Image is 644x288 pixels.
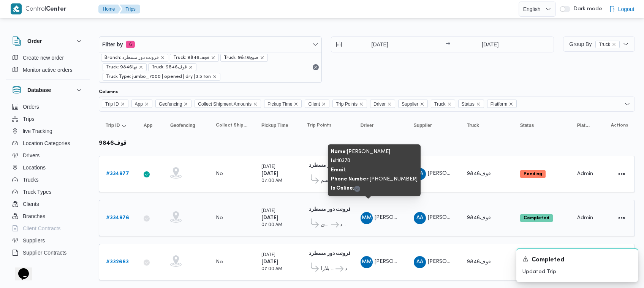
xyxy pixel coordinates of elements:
[431,100,455,108] span: Truck
[331,168,345,172] b: Email
[307,122,331,128] span: Trip Points
[144,122,152,128] span: App
[103,119,133,131] button: Trip IDSorted in descending order
[170,54,219,62] span: Truck: 9846قجف
[331,186,360,191] span: :
[416,212,423,224] span: AA
[522,255,632,265] div: Notification
[458,100,484,108] span: Status
[152,64,187,71] span: Truck: قوف9846
[99,141,127,146] b: قوف9846
[23,139,70,148] span: Location Categories
[9,113,87,125] button: Trips
[216,122,248,128] span: Collect Shipment Amounts
[23,260,42,269] span: Devices
[524,216,549,220] b: Completed
[120,102,125,106] button: Remove Trip ID from selection in this group
[616,168,628,180] button: Actions
[624,101,630,107] button: Open list of options
[261,260,278,264] b: [DATE]
[414,122,432,128] span: Supplier
[6,101,90,265] div: Database
[321,220,330,229] span: قسم المعادي
[294,102,298,106] button: Remove Pickup Time from selection in this group
[103,63,147,71] span: Truck: نها9846
[170,122,195,128] span: Geofencing
[428,171,471,176] span: [PERSON_NAME]
[160,55,165,60] button: remove selected entity
[9,198,87,210] button: Clients
[106,260,129,264] b: # 332663
[159,100,182,108] span: Geofencing
[98,5,121,14] button: Home
[106,171,129,176] b: # 334977
[131,100,152,108] span: App
[106,73,211,80] span: Truck Type: jumbo_7000 | opened | dry | 3.5 ton
[23,175,38,184] span: Trucks
[595,41,620,48] span: Truck
[101,54,168,62] span: Branch: فرونت دور مسطرد
[522,268,632,276] p: Updated Trip
[9,259,87,271] button: Devices
[447,102,452,106] button: Remove Truck from selection in this group
[532,256,564,265] span: Completed
[411,119,456,131] button: Supplier
[260,55,264,60] button: remove selected entity
[106,258,129,267] a: #332663
[308,100,320,108] span: Client
[361,212,373,224] div: Mahmood Msaaod HIshm Farj
[420,102,424,106] button: Remove Supplier from selection in this group
[414,256,426,268] div: Ali Abadalnasar Ali Bkhit Ali
[27,36,42,46] h3: Order
[309,251,351,256] b: فرونت دور مسطرد
[331,149,346,154] b: Name
[23,151,40,160] span: Drivers
[173,54,209,61] span: Truck: 9846قجف
[361,256,373,268] div: Mahmood Msaaod HIshm Farj
[6,52,90,79] div: Order
[517,119,566,131] button: Status
[331,158,350,163] span: : 10370
[23,53,64,62] span: Create new order
[340,220,347,229] span: فرونت دور مسطرد
[321,102,326,106] button: Remove Client from selection in this group
[104,54,159,61] span: Branch: فرونت دور مسطرد
[105,100,119,108] span: Trip ID
[467,122,479,128] span: Truck
[216,171,223,177] div: No
[9,247,87,259] button: Supplier Contracts
[102,100,128,108] span: Trip ID
[261,209,275,213] small: [DATE]
[9,64,87,76] button: Monitor active orders
[261,171,278,176] b: [DATE]
[563,36,635,52] button: Group ByTruckremove selected entity
[375,259,418,264] span: [PERSON_NAME]
[577,215,593,220] span: Admin
[27,85,51,95] h3: Database
[387,102,392,106] button: Remove Driver from selection in this group
[331,186,353,191] b: Is Online
[23,65,73,74] span: Monitor active orders
[577,171,593,176] span: Admin
[23,224,61,233] span: Client Contracts
[464,119,510,131] button: Truck
[309,163,351,168] b: فرونت دور مسطرد
[331,168,346,172] span: :
[144,102,149,106] button: Remove App from selection in this group
[102,40,123,49] span: Filter by
[120,5,140,14] button: Trips
[126,41,135,48] span: 6 active filters
[487,100,517,108] span: Platform
[12,85,84,95] button: Database
[106,64,137,71] span: Truck: نها9846
[261,165,275,169] small: [DATE]
[141,119,160,131] button: App
[524,172,542,176] b: Pending
[11,3,22,14] img: X8yXhbKr1z7QwAAAABJRU5ErkJggg==
[569,41,620,47] span: Group By Truck
[462,100,475,108] span: Status
[606,2,638,17] button: Logout
[9,137,87,149] button: Location Categories
[99,37,321,52] button: Filter by6 active filters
